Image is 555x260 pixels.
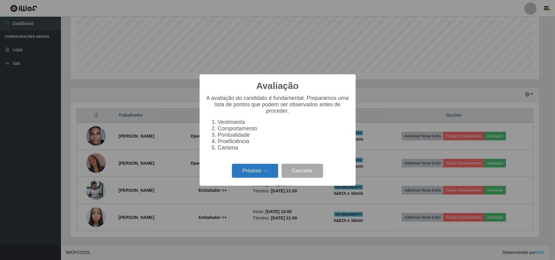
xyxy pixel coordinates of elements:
li: Vestimenta [218,119,350,125]
button: Próximo → [232,164,278,178]
p: A avaliação do candidato é fundamental. Preparamos uma lista de pontos que podem ser observados a... [206,95,350,114]
li: Proeficiência [218,138,350,145]
li: Pontualidade [218,132,350,138]
h2: Avaliação [256,80,299,91]
li: Comportamento [218,125,350,132]
button: Cancelar [282,164,323,178]
li: Carisma [218,145,350,151]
